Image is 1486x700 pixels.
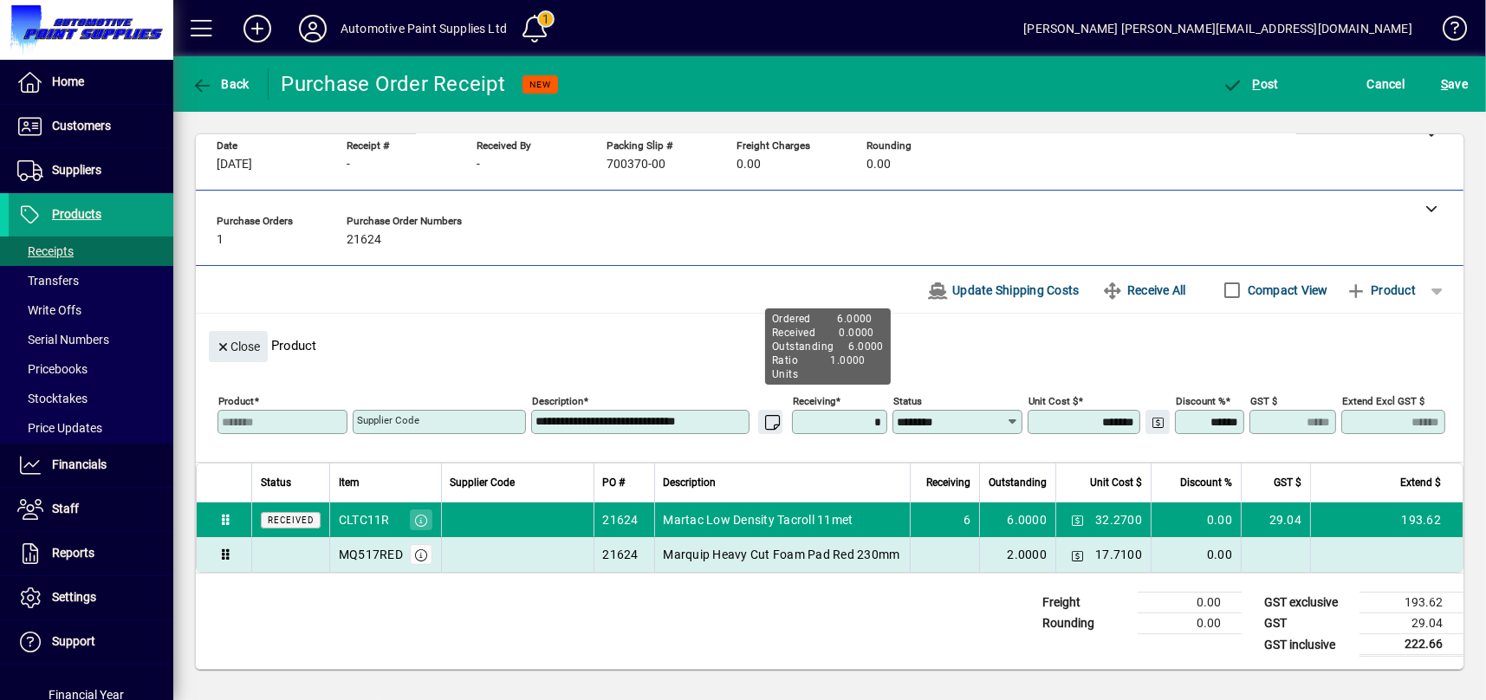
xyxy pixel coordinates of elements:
a: Pricebooks [9,354,173,384]
td: 222.66 [1359,634,1463,656]
a: Price Updates [9,413,173,443]
span: P [1253,77,1261,91]
td: 21624 [594,537,654,572]
td: GST exclusive [1256,593,1359,613]
div: [PERSON_NAME] [PERSON_NAME][EMAIL_ADDRESS][DOMAIN_NAME] [1023,15,1412,42]
span: Transfers [17,274,79,288]
span: Discount % [1180,473,1232,492]
div: Automotive Paint Supplies Ltd [341,15,507,42]
mat-label: Product [218,395,254,407]
td: 0.00 [1138,593,1242,613]
span: S [1441,77,1448,91]
span: Cancel [1367,70,1405,98]
button: Product [1337,275,1424,306]
app-page-header-button: Back [173,68,269,100]
mat-label: Description [532,395,583,407]
a: Knowledge Base [1430,3,1464,60]
mat-label: Unit Cost $ [1029,395,1078,407]
span: Customers [52,119,111,133]
span: Home [52,75,84,88]
mat-label: Extend excl GST $ [1342,395,1424,407]
button: Close [209,331,268,362]
a: Settings [9,576,173,619]
td: GST [1256,613,1359,634]
span: Support [52,634,95,648]
span: Outstanding [989,473,1047,492]
td: Freight [1034,593,1138,613]
span: 17.7100 [1095,546,1142,563]
a: Write Offs [9,295,173,325]
div: Ordered 6.0000 Received 0.0000 Outstanding 6.0000 Ratio 1.0000 Units [765,308,891,385]
button: Back [187,68,254,100]
span: - [477,158,480,172]
button: Change Price Levels [1145,410,1170,434]
button: Change Price Levels [1065,508,1089,532]
td: 193.62 [1310,502,1463,537]
td: Rounding [1034,613,1138,634]
span: 32.2700 [1095,511,1142,528]
div: CLTC11R [339,511,390,528]
span: Close [216,333,261,361]
span: 6 [964,511,970,528]
span: Receiving [926,473,970,492]
td: 0.00 [1151,537,1241,572]
button: Profile [285,13,341,44]
td: GST inclusive [1256,634,1359,656]
td: Martac Low Density Tacroll 11met [654,502,911,537]
a: Stocktakes [9,384,173,413]
a: Serial Numbers [9,325,173,354]
span: ave [1441,70,1468,98]
a: Customers [9,105,173,148]
mat-label: Supplier Code [357,414,419,426]
span: Stocktakes [17,392,88,405]
span: Serial Numbers [17,333,109,347]
span: Supplier Code [451,473,516,492]
span: Financials [52,457,107,471]
app-page-header-button: Close [204,338,272,353]
span: [DATE] [217,158,252,172]
td: 0.00 [1151,502,1241,537]
span: Product [1346,276,1416,304]
button: Receive All [1095,275,1193,306]
a: Support [9,620,173,664]
div: MQ517RED [339,546,403,563]
mat-label: Discount % [1176,395,1225,407]
span: - [347,158,350,172]
a: Home [9,61,173,104]
span: 0.00 [866,158,891,172]
div: Product [196,314,1463,366]
td: 0.00 [1138,613,1242,634]
span: Settings [52,590,96,604]
label: Compact View [1244,282,1328,299]
td: 2.0000 [979,537,1055,572]
span: Back [191,77,250,91]
span: Description [664,473,717,492]
button: Add [230,13,285,44]
a: Financials [9,444,173,487]
a: Transfers [9,266,173,295]
span: Unit Cost $ [1090,473,1142,492]
a: Staff [9,488,173,531]
mat-label: Status [893,395,922,407]
span: ost [1223,77,1279,91]
span: Staff [52,502,79,515]
mat-label: GST $ [1250,395,1277,407]
span: Price Updates [17,421,102,435]
span: 21624 [347,233,381,247]
a: Suppliers [9,149,173,192]
span: PO # [603,473,626,492]
span: Status [261,473,291,492]
span: GST $ [1274,473,1301,492]
button: Update Shipping Costs [920,275,1087,306]
button: Post [1218,68,1283,100]
span: Item [339,473,360,492]
a: Reports [9,532,173,575]
td: 193.62 [1359,593,1463,613]
td: 29.04 [1241,502,1310,537]
span: Products [52,207,101,221]
div: Purchase Order Receipt [282,70,506,98]
span: Pricebooks [17,362,88,376]
span: 1 [217,233,224,247]
span: Reports [52,546,94,560]
span: Update Shipping Costs [927,276,1080,304]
